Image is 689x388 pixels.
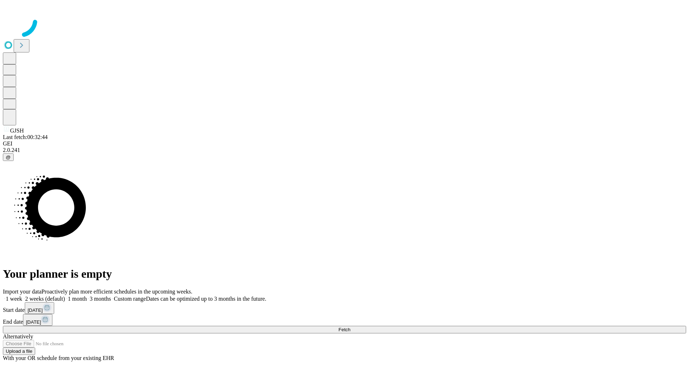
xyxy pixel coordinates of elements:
[3,147,686,153] div: 2.0.241
[146,296,266,302] span: Dates can be optimized up to 3 months in the future.
[23,314,52,326] button: [DATE]
[3,326,686,333] button: Fetch
[338,327,350,332] span: Fetch
[6,296,22,302] span: 1 week
[114,296,146,302] span: Custom range
[3,302,686,314] div: Start date
[3,288,42,295] span: Import your data
[28,308,43,313] span: [DATE]
[26,319,41,325] span: [DATE]
[42,288,192,295] span: Proactively plan more efficient schedules in the upcoming weeks.
[3,267,686,281] h1: Your planner is empty
[90,296,111,302] span: 3 months
[10,128,24,134] span: GJSH
[25,302,54,314] button: [DATE]
[25,296,65,302] span: 2 weeks (default)
[3,347,35,355] button: Upload a file
[3,153,14,161] button: @
[3,134,48,140] span: Last fetch: 00:32:44
[3,333,33,339] span: Alternatively
[3,140,686,147] div: GEI
[3,314,686,326] div: End date
[68,296,87,302] span: 1 month
[3,355,114,361] span: With your OR schedule from your existing EHR
[6,154,11,160] span: @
